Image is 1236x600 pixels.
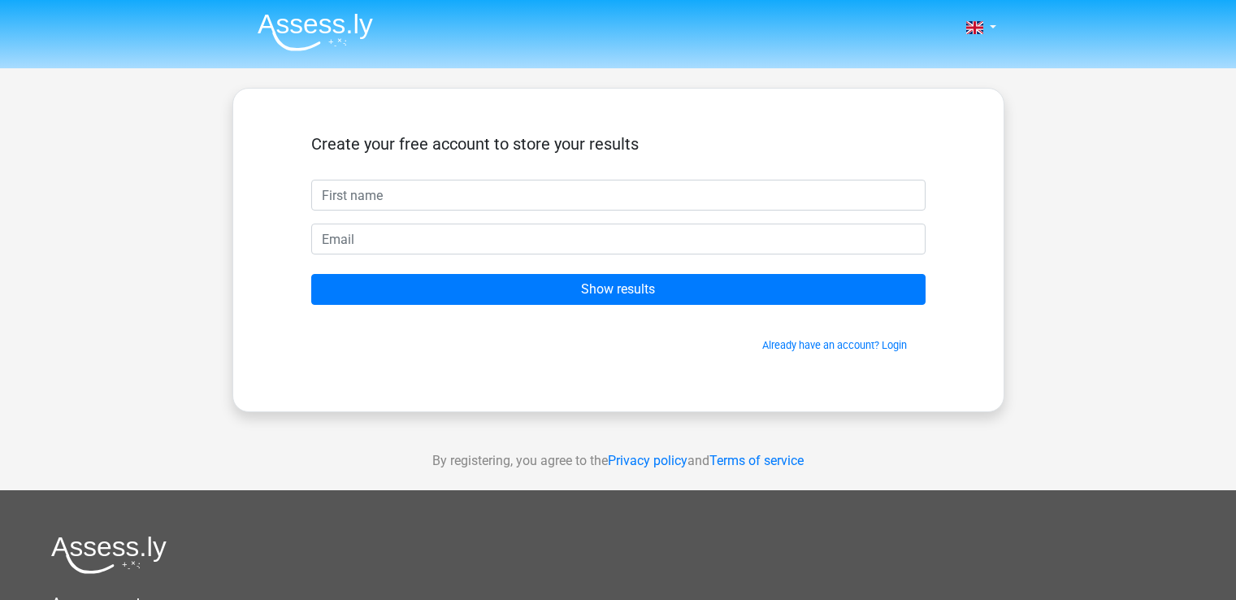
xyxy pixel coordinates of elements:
[311,274,926,305] input: Show results
[311,224,926,254] input: Email
[762,339,907,351] a: Already have an account? Login
[51,536,167,574] img: Assessly logo
[311,180,926,211] input: First name
[709,453,804,468] a: Terms of service
[608,453,687,468] a: Privacy policy
[258,13,373,51] img: Assessly
[311,134,926,154] h5: Create your free account to store your results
